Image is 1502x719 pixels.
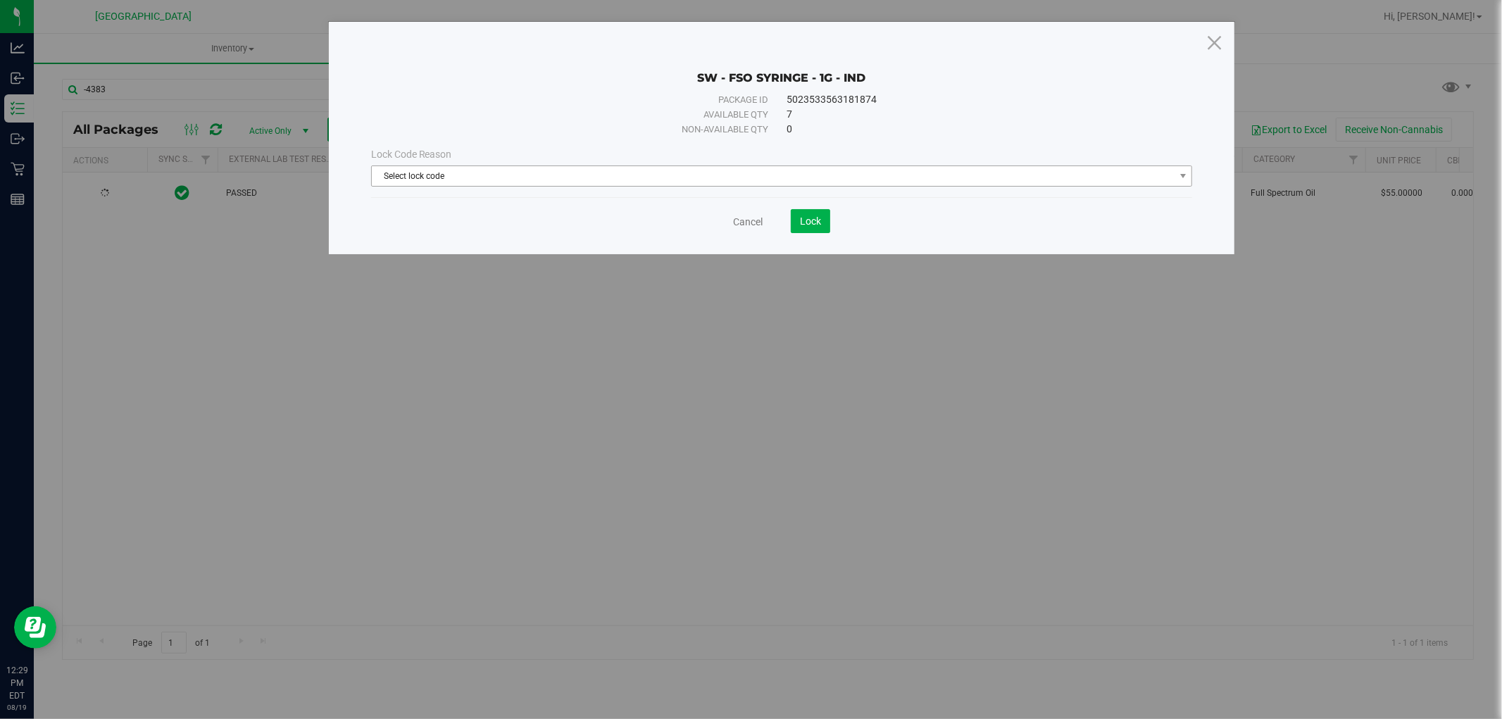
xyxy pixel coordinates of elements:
[1174,166,1191,186] span: select
[787,107,1156,122] div: 7
[14,606,56,649] iframe: Resource center
[371,50,1193,85] div: SW - FSO SYRINGE - 1G - IND
[371,149,452,160] span: Lock Code Reason
[407,123,768,137] div: Non-available qty
[733,215,763,229] a: Cancel
[787,92,1156,107] div: 5023533563181874
[407,93,768,107] div: Package ID
[407,108,768,122] div: Available qty
[372,166,1175,186] span: Select lock code
[800,215,821,227] span: Lock
[787,122,1156,137] div: 0
[791,209,830,233] button: Lock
